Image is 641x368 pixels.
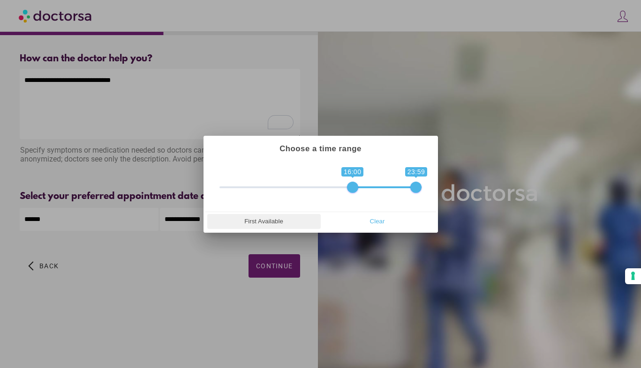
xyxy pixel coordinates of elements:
[324,214,431,228] span: Clear
[279,144,362,153] strong: Choose a time range
[210,214,318,228] span: First Available
[405,167,428,177] span: 23:59
[321,214,434,229] button: Clear
[625,268,641,284] button: Your consent preferences for tracking technologies
[207,214,321,229] button: First Available
[341,167,364,177] span: 16:00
